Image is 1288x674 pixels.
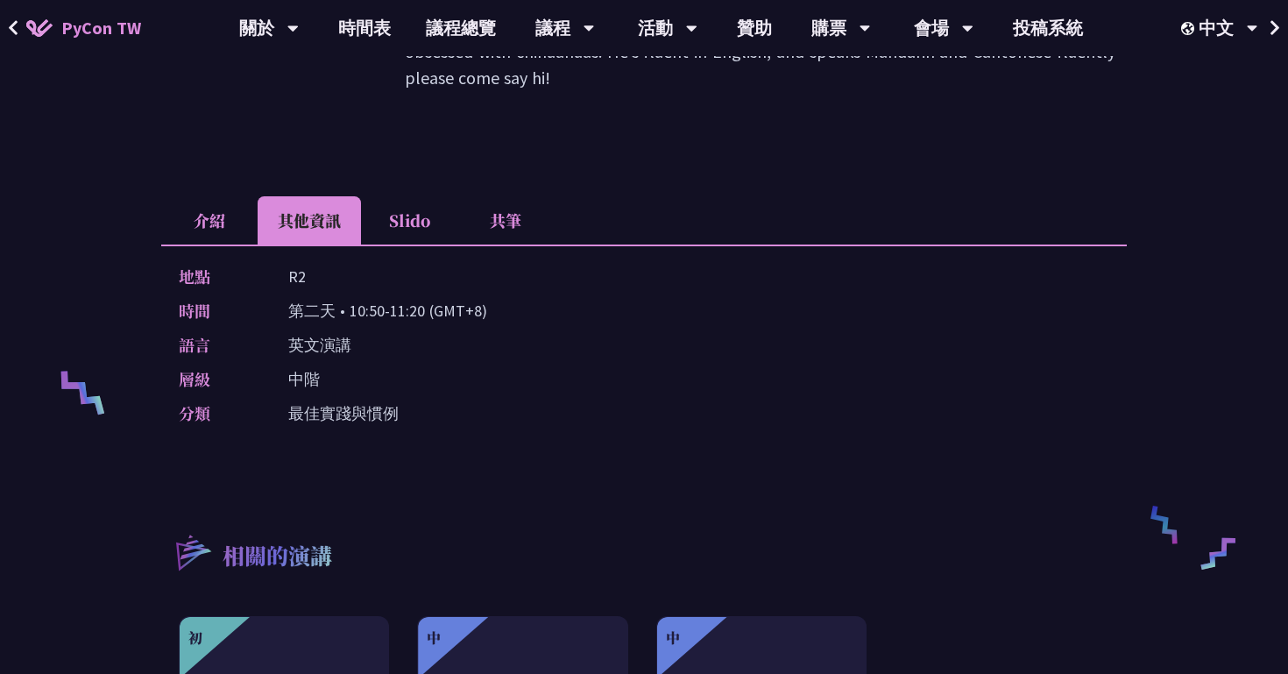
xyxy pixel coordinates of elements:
[361,196,457,245] li: Slido
[179,401,253,426] p: 分類
[258,196,361,245] li: 其他資訊
[288,366,320,392] p: 中階
[288,332,351,358] p: 英文演講
[161,196,258,245] li: 介紹
[26,19,53,37] img: Home icon of PyCon TW 2025
[150,509,235,594] img: r3.8d01567.svg
[179,366,253,392] p: 層級
[1181,22,1199,35] img: Locale Icon
[457,196,554,245] li: 共筆
[288,298,487,323] p: 第二天 • 10:50-11:20 (GMT+8)
[179,298,253,323] p: 時間
[61,15,141,41] span: PyCon TW
[427,628,441,649] div: 中
[288,401,399,426] p: 最佳實踐與慣例
[188,628,202,649] div: 初
[288,264,306,289] p: R2
[666,628,680,649] div: 中
[223,540,332,575] p: 相關的演講
[9,6,159,50] a: PyCon TW
[179,264,253,289] p: 地點
[179,332,253,358] p: 語言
